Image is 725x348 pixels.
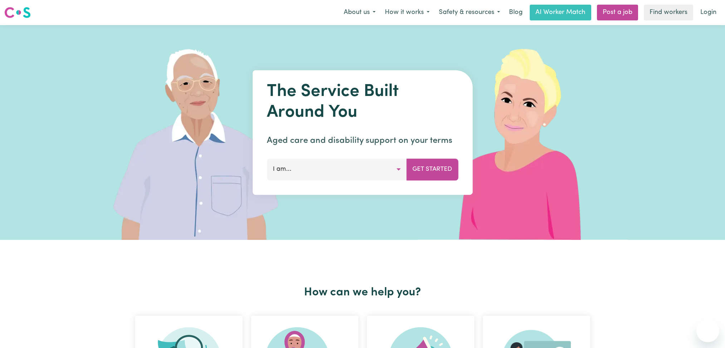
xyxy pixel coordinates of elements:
[696,319,719,342] iframe: Button to launch messaging window
[696,5,721,20] a: Login
[131,286,594,299] h2: How can we help you?
[644,5,693,20] a: Find workers
[267,82,458,123] h1: The Service Built Around You
[339,5,380,20] button: About us
[530,5,591,20] a: AI Worker Match
[505,5,527,20] a: Blog
[597,5,638,20] a: Post a job
[380,5,434,20] button: How it works
[267,134,458,147] p: Aged care and disability support on your terms
[267,159,407,180] button: I am...
[434,5,505,20] button: Safety & resources
[406,159,458,180] button: Get Started
[4,6,31,19] img: Careseekers logo
[4,4,31,21] a: Careseekers logo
